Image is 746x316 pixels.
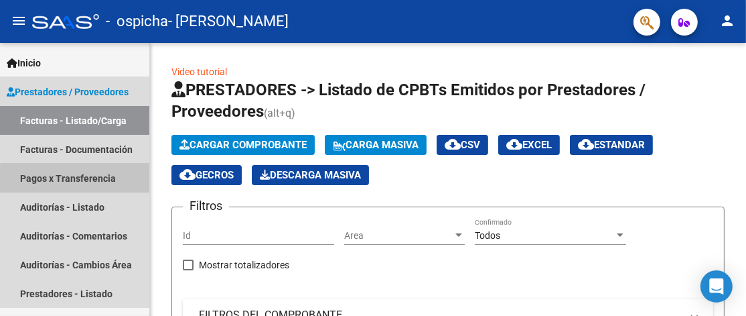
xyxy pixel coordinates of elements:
[252,165,369,185] app-download-masive: Descarga masiva de comprobantes (adjuntos)
[264,107,295,119] span: (alt+q)
[325,135,427,155] button: Carga Masiva
[437,135,488,155] button: CSV
[252,165,369,185] button: Descarga Masiva
[475,230,500,241] span: Todos
[570,135,653,155] button: Estandar
[506,139,552,151] span: EXCEL
[700,270,733,303] div: Open Intercom Messenger
[11,13,27,29] mat-icon: menu
[106,7,168,36] span: - ospicha
[506,136,522,152] mat-icon: cloud_download
[179,166,196,182] mat-icon: cloud_download
[179,139,307,151] span: Cargar Comprobante
[171,66,227,77] a: Video tutorial
[183,197,229,215] h3: Filtros
[168,7,289,36] span: - [PERSON_NAME]
[171,81,646,121] span: PRESTADORES -> Listado de CPBTs Emitidos por Prestadores / Proveedores
[445,136,461,152] mat-icon: cloud_download
[333,139,419,151] span: Carga Masiva
[179,169,234,181] span: Gecros
[344,230,453,242] span: Area
[7,56,41,70] span: Inicio
[578,139,645,151] span: Estandar
[719,13,735,29] mat-icon: person
[445,139,480,151] span: CSV
[578,136,594,152] mat-icon: cloud_download
[171,165,242,185] button: Gecros
[199,257,289,273] span: Mostrar totalizadores
[260,169,361,181] span: Descarga Masiva
[7,85,129,99] span: Prestadores / Proveedores
[171,135,315,155] button: Cargar Comprobante
[498,135,560,155] button: EXCEL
